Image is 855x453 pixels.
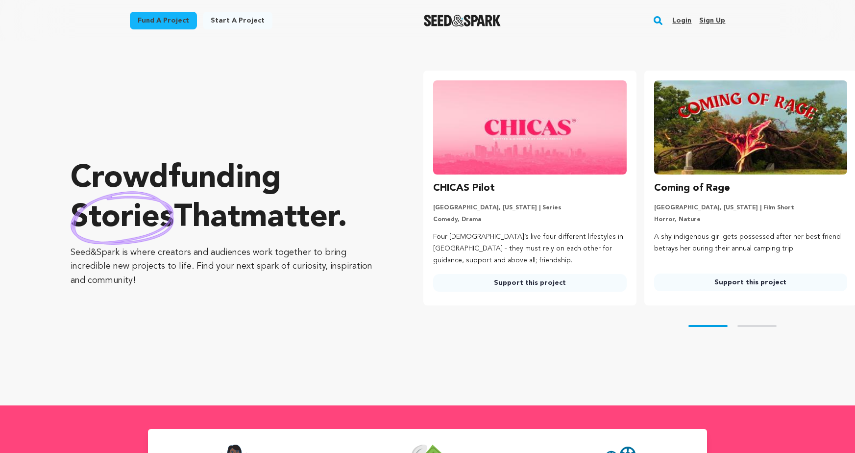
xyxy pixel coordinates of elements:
[654,204,847,212] p: [GEOGRAPHIC_DATA], [US_STATE] | Film Short
[654,180,730,196] h3: Coming of Rage
[424,15,501,26] a: Seed&Spark Homepage
[433,274,626,292] a: Support this project
[433,80,626,175] img: CHICAS Pilot image
[433,204,626,212] p: [GEOGRAPHIC_DATA], [US_STATE] | Series
[424,15,501,26] img: Seed&Spark Logo Dark Mode
[433,231,626,266] p: Four [DEMOGRAPHIC_DATA]’s live four different lifestyles in [GEOGRAPHIC_DATA] - they must rely on...
[433,180,495,196] h3: CHICAS Pilot
[71,191,174,245] img: hand sketched image
[240,202,338,234] span: matter
[130,12,197,29] a: Fund a project
[654,80,847,175] img: Coming of Rage image
[71,246,384,288] p: Seed&Spark is where creators and audiences work together to bring incredible new projects to life...
[203,12,272,29] a: Start a project
[699,13,725,28] a: Sign up
[433,216,626,224] p: Comedy, Drama
[654,274,847,291] a: Support this project
[71,159,384,238] p: Crowdfunding that .
[672,13,691,28] a: Login
[654,216,847,224] p: Horror, Nature
[654,231,847,255] p: A shy indigenous girl gets possessed after her best friend betrays her during their annual campin...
